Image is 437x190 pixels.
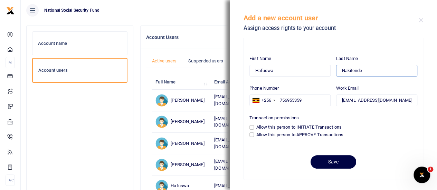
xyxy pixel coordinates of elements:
td: [PERSON_NAME] [152,111,210,133]
h5: Assign access rights to your account [244,25,419,32]
a: logo-small logo-large logo-large [6,8,15,13]
th: Email Address: activate to sort column ascending [210,75,273,90]
h4: Account Users [146,33,373,41]
span: National Social Security Fund [41,7,102,13]
span: 1 [428,167,433,172]
button: Close [419,18,423,22]
h6: Account users [38,68,121,73]
h5: Add a new account user [244,14,419,22]
label: First Name [249,55,271,62]
iframe: Intercom live chat [414,167,430,183]
td: [EMAIL_ADDRESS][DOMAIN_NAME] [210,154,273,176]
a: Invited users [229,54,266,68]
td: [EMAIL_ADDRESS][DOMAIN_NAME] [210,90,273,111]
input: Enter work email [336,94,417,106]
div: +256 [262,97,271,104]
label: Work Email [336,85,359,92]
h6: Account name [38,41,122,46]
a: Account name [32,31,127,56]
div: Uganda: +256 [250,95,277,106]
label: Phone Number [249,85,279,92]
img: logo-small [6,7,15,15]
td: [EMAIL_ADDRESS][DOMAIN_NAME] [210,133,273,154]
a: Active users [146,54,182,68]
a: Account users [32,58,127,83]
li: M [6,57,15,68]
td: [PERSON_NAME] [152,133,210,154]
input: Enter phone number [249,94,331,106]
td: [EMAIL_ADDRESS][DOMAIN_NAME] [210,111,273,133]
button: Save [311,155,356,169]
input: First Name [249,65,331,77]
label: Allow this person to APPROVE Transactions [256,131,343,138]
li: Ac [6,174,15,186]
td: [PERSON_NAME] [152,154,210,176]
th: Full Name: activate to sort column ascending [152,75,210,90]
input: Last Name [336,65,417,77]
a: Suspended users [182,54,229,68]
label: Allow this person to INITIATE Transactions [256,124,342,131]
td: [PERSON_NAME] [152,90,210,111]
label: Transaction permissions [249,114,299,121]
label: Last Name [336,55,358,62]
